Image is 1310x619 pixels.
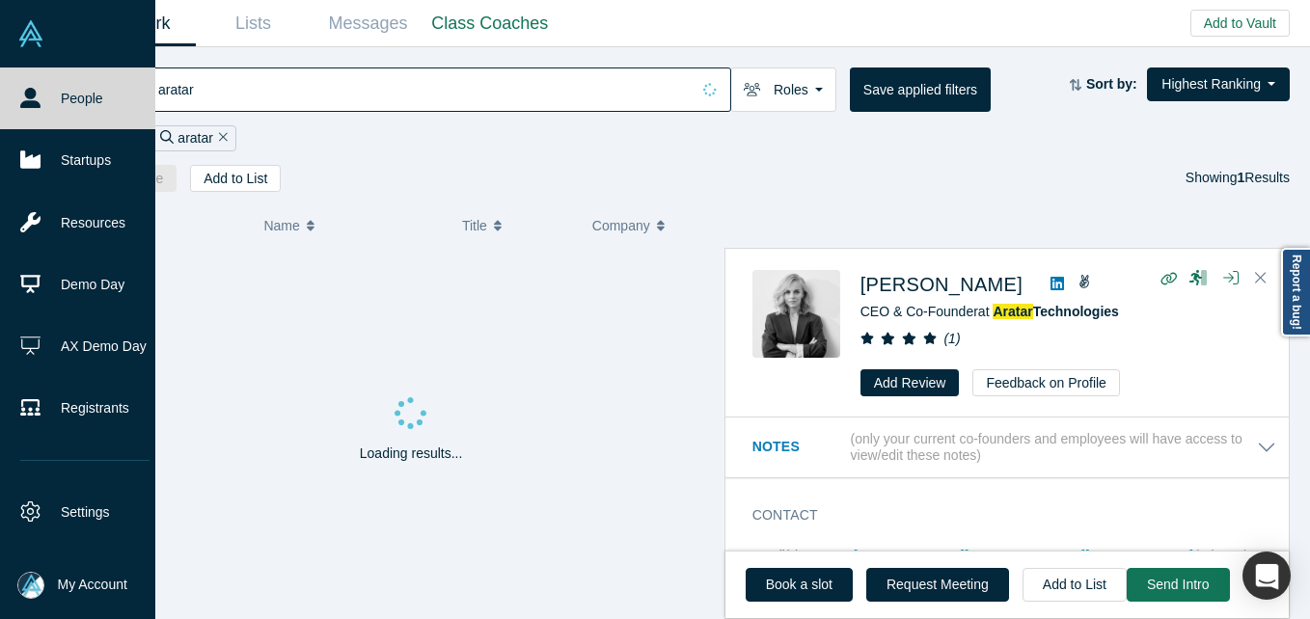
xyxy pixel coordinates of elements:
[151,125,235,151] div: aratar
[993,304,1032,319] span: Aratar
[213,127,228,149] button: Remove Filter
[1281,248,1310,336] a: Report a bug!
[462,205,487,246] span: Title
[851,431,1257,464] p: (only your current co-founders and employees will have access to view/edit these notes)
[1086,76,1137,92] strong: Sort by:
[1147,67,1290,101] button: Highest Ranking
[311,1,425,46] a: Messages
[752,437,847,457] h3: Notes
[1238,170,1245,185] strong: 1
[943,331,960,346] i: ( 1 )
[1246,263,1275,294] button: Close
[860,274,1023,295] a: [PERSON_NAME]
[752,431,1276,464] button: Notes (only your current co-founders and employees will have access to view/edit these notes)
[1238,170,1290,185] span: Results
[854,548,1193,563] a: [PERSON_NAME][EMAIL_ADDRESS][DOMAIN_NAME]
[972,369,1120,396] button: Feedback on Profile
[1186,165,1290,192] div: Showing
[425,1,555,46] a: Class Coaches
[196,1,311,46] a: Lists
[993,304,1118,319] a: AratarTechnologies
[592,205,702,246] button: Company
[1190,10,1290,37] button: Add to Vault
[752,270,840,358] img: Tanya Lyubimova's Profile Image
[850,67,991,112] button: Save applied filters
[17,572,127,599] button: My Account
[263,205,299,246] span: Name
[156,67,690,112] input: Search by name, title, company, summary, expertise, investment criteria or topics of focus
[462,205,572,246] button: Title
[1033,304,1119,319] span: Technologies
[752,505,1249,525] h3: Contact
[866,568,1009,602] button: Request Meeting
[1023,568,1127,602] button: Add to List
[592,205,650,246] span: Company
[263,205,442,246] button: Name
[1127,568,1230,602] button: Send Intro
[17,20,44,47] img: Alchemist Vault Logo
[854,546,1276,606] dd: , ,
[360,444,463,464] p: Loading results...
[746,568,853,602] a: Book a slot
[730,67,836,112] button: Roles
[1193,548,1247,563] span: (primary)
[58,575,127,595] span: My Account
[860,369,960,396] button: Add Review
[17,572,44,599] img: Mia Scott's Account
[190,165,281,192] button: Add to List
[860,304,1119,319] span: CEO & Co-Founder at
